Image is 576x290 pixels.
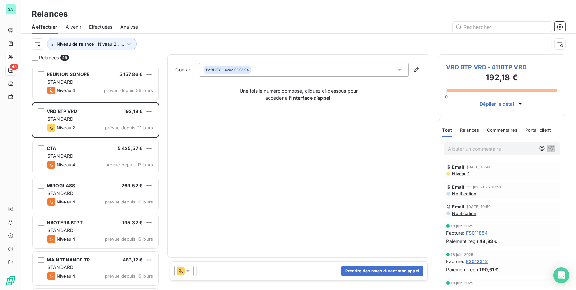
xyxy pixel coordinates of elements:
[452,204,465,209] span: Email
[47,71,90,77] span: REUNION SONORE
[292,95,331,101] strong: interface d’appel
[124,108,143,114] span: 192,18 €
[452,164,465,170] span: Email
[57,236,75,242] span: Niveau 4
[66,24,81,30] span: À venir
[57,41,124,47] span: Niveau de relance : Niveau 2 , ...
[47,153,73,159] span: STANDARD
[487,127,517,133] span: Commentaires
[60,55,69,61] span: 45
[206,67,221,72] span: PAQUIRY
[446,72,557,85] h3: 192,18 €
[10,64,18,70] span: 45
[121,183,143,188] span: 269,52 €
[32,8,68,20] h3: Relances
[32,24,58,30] span: À effectuer
[466,229,488,236] span: FS011854
[105,273,153,279] span: prévue depuis 15 jours
[460,127,479,133] span: Relances
[467,185,501,189] span: 25 juil. 2025, 10:51
[525,127,551,133] span: Portail client
[5,4,16,15] div: SA
[341,266,423,276] button: Prendre des notes durant mon appel
[47,257,90,262] span: MAINTENANCE TP
[118,145,143,151] span: 5 425,57 €
[466,258,488,265] span: FS012312
[39,54,59,61] span: Relances
[446,229,465,236] span: Facture :
[119,71,143,77] span: 5 157,86 €
[452,191,477,196] span: Notification
[446,258,465,265] span: Facture :
[47,183,75,188] span: MIROGLASS
[442,127,452,133] span: Tout
[446,266,478,273] span: Paiement reçu
[232,87,365,101] p: Une fois le numéro composé, cliquez ci-dessous pour accéder à l’ :
[446,63,557,72] span: VRD BTP VRD - 411BTP VRD
[453,22,552,32] input: Rechercher
[467,205,490,209] span: [DATE] 10:50
[105,236,153,242] span: prévue depuis 15 jours
[451,224,474,228] span: 18 juin 2025
[479,266,498,273] span: 190,61 €
[122,220,143,225] span: 195,32 €
[451,281,474,285] span: 18 juin 2025
[57,125,75,130] span: Niveau 2
[47,38,137,50] button: Niveau de relance : Niveau 2 , ...
[123,257,143,262] span: 483,12 €
[47,108,77,114] span: VRD BTP VRD
[479,238,497,245] span: 48,83 €
[120,24,138,30] span: Analyse
[452,211,477,216] span: Notification
[105,199,153,204] span: prévue depuis 16 jours
[452,171,470,176] span: Niveau 1
[478,100,526,108] button: Déplier le détail
[206,67,249,72] div: - 0262 92 98 04
[105,125,153,130] span: prévue depuis 21 jours
[553,267,569,283] div: Open Intercom Messenger
[480,100,516,107] span: Déplier le détail
[47,227,73,233] span: STANDARD
[451,253,474,257] span: 18 juin 2025
[445,94,448,99] span: 0
[467,165,490,169] span: [DATE] 13:44
[89,24,113,30] span: Effectuées
[105,162,153,167] span: prévue depuis 17 jours
[5,65,16,76] a: 45
[446,238,478,245] span: Paiement reçu
[47,220,83,225] span: NAOTERA BTPT
[57,273,75,279] span: Niveau 4
[47,116,73,122] span: STANDARD
[47,190,73,196] span: STANDARD
[47,145,56,151] span: CTA
[104,88,153,93] span: prévue depuis 56 jours
[5,275,16,286] img: Logo LeanPay
[57,88,75,93] span: Niveau 4
[57,162,75,167] span: Niveau 4
[57,199,75,204] span: Niveau 4
[47,264,73,270] span: STANDARD
[176,66,199,73] label: Contact :
[32,65,159,290] div: grid
[47,79,73,85] span: STANDARD
[452,184,465,190] span: Email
